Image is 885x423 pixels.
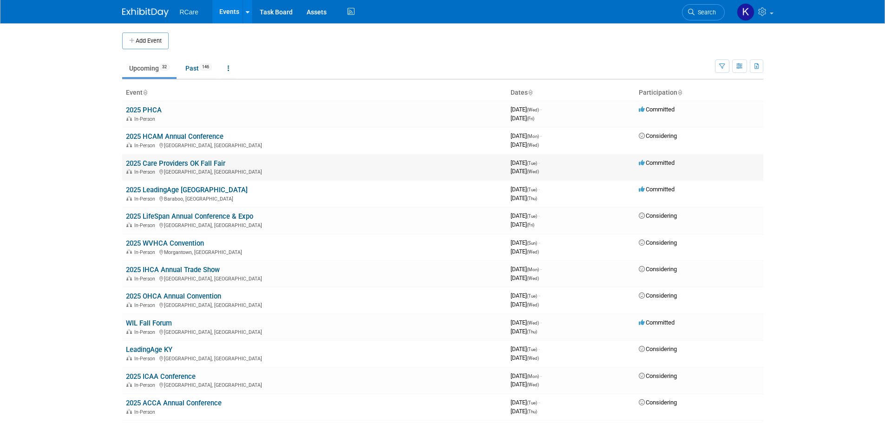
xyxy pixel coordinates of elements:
span: [DATE] [511,266,542,273]
span: Committed [639,106,675,113]
span: (Wed) [527,249,539,254]
span: (Wed) [527,276,539,281]
span: [DATE] [511,274,539,281]
span: [DATE] [511,239,540,246]
span: (Thu) [527,196,537,201]
a: 2025 ICAA Conference [126,372,196,381]
a: Upcoming32 [122,59,177,77]
span: (Wed) [527,382,539,387]
a: Past146 [178,59,219,77]
span: - [538,345,540,352]
a: Search [682,4,725,20]
img: In-Person Event [126,382,132,387]
img: In-Person Event [126,302,132,307]
th: Event [122,85,507,101]
span: (Mon) [527,374,539,379]
span: In-Person [134,409,158,415]
span: - [540,266,542,273]
a: Sort by Participation Type [677,89,682,96]
span: (Tue) [527,214,537,219]
span: [DATE] [511,132,542,139]
a: 2025 ACCA Annual Conference [126,399,222,407]
div: [GEOGRAPHIC_DATA], [GEOGRAPHIC_DATA] [126,354,503,362]
span: [DATE] [511,248,539,255]
img: In-Person Event [126,409,132,414]
a: 2025 HCAM Annual Conference [126,132,223,141]
span: Considering [639,372,677,379]
span: (Mon) [527,267,539,272]
span: Considering [639,399,677,406]
span: In-Person [134,169,158,175]
span: (Wed) [527,356,539,361]
a: 2025 Care Providers OK Fall Fair [126,159,225,168]
div: [GEOGRAPHIC_DATA], [GEOGRAPHIC_DATA] [126,141,503,149]
span: [DATE] [511,106,542,113]
span: - [538,212,540,219]
span: (Tue) [527,293,537,299]
span: [DATE] [511,408,537,415]
span: (Tue) [527,347,537,352]
span: In-Person [134,329,158,335]
span: 146 [199,64,212,71]
span: (Tue) [527,400,537,405]
span: [DATE] [511,115,534,122]
span: In-Person [134,356,158,362]
span: Considering [639,132,677,139]
img: In-Person Event [126,222,132,227]
span: In-Person [134,116,158,122]
span: (Thu) [527,329,537,334]
a: 2025 WVHCA Convention [126,239,204,247]
span: Committed [639,159,675,166]
img: In-Person Event [126,356,132,360]
img: In-Person Event [126,196,132,201]
span: [DATE] [511,399,540,406]
span: - [540,372,542,379]
div: [GEOGRAPHIC_DATA], [GEOGRAPHIC_DATA] [126,221,503,228]
div: [GEOGRAPHIC_DATA], [GEOGRAPHIC_DATA] [126,328,503,335]
span: RCare [180,8,198,16]
span: In-Person [134,302,158,308]
img: In-Person Event [126,276,132,280]
div: [GEOGRAPHIC_DATA], [GEOGRAPHIC_DATA] [126,301,503,308]
a: Sort by Start Date [528,89,532,96]
span: (Thu) [527,409,537,414]
span: (Fri) [527,116,534,121]
span: (Fri) [527,222,534,228]
span: In-Person [134,196,158,202]
a: 2025 LifeSpan Annual Conference & Expo [126,212,253,221]
span: (Sun) [527,241,537,246]
span: Search [695,9,716,16]
span: - [538,399,540,406]
img: In-Person Event [126,169,132,174]
span: [DATE] [511,381,539,388]
span: (Mon) [527,134,539,139]
div: [GEOGRAPHIC_DATA], [GEOGRAPHIC_DATA] [126,381,503,388]
span: (Wed) [527,320,539,325]
span: [DATE] [511,186,540,193]
span: [DATE] [511,168,539,175]
span: In-Person [134,276,158,282]
span: [DATE] [511,319,542,326]
span: Committed [639,319,675,326]
img: ExhibitDay [122,8,169,17]
div: [GEOGRAPHIC_DATA], [GEOGRAPHIC_DATA] [126,274,503,282]
a: 2025 LeadingAge [GEOGRAPHIC_DATA] [126,186,248,194]
span: [DATE] [511,159,540,166]
a: 2025 OHCA Annual Convention [126,292,221,300]
span: - [538,186,540,193]
span: In-Person [134,143,158,149]
img: In-Person Event [126,116,132,121]
span: [DATE] [511,328,537,335]
span: Considering [639,212,677,219]
span: (Wed) [527,169,539,174]
a: LeadingAge KY [126,345,172,354]
span: - [538,239,540,246]
span: (Wed) [527,302,539,307]
div: Baraboo, [GEOGRAPHIC_DATA] [126,195,503,202]
span: - [540,132,542,139]
span: (Wed) [527,107,539,112]
span: Considering [639,266,677,273]
img: Khalen Ryberg [737,3,754,21]
img: In-Person Event [126,143,132,147]
span: 32 [159,64,170,71]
